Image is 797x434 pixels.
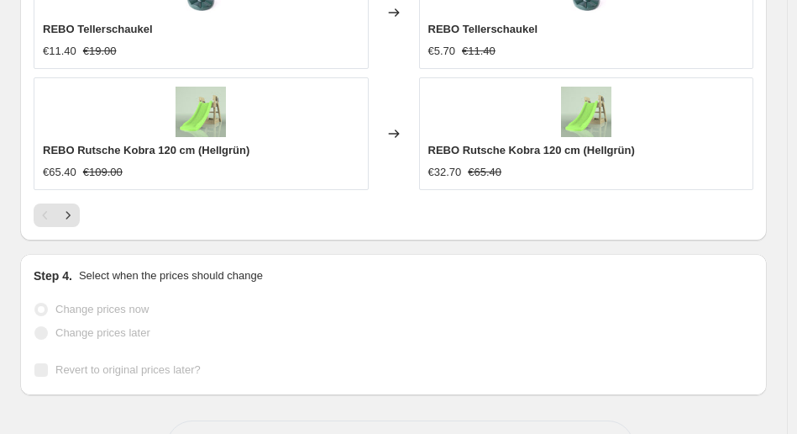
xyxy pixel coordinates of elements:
[56,204,80,227] button: Next
[43,43,76,60] div: €11.40
[176,87,226,137] img: Kobra-v02-5_80x.jpg
[83,164,123,181] strike: €109.00
[43,23,153,35] span: REBO Tellerschaukel
[428,144,635,156] span: REBO Rutsche Kobra 120 cm (Hellgrün)
[462,43,496,60] strike: €11.40
[428,23,538,35] span: REBO Tellerschaukel
[79,267,263,284] p: Select when the prices should change
[428,164,462,181] div: €32.70
[34,204,80,227] nav: Pagination
[43,164,76,181] div: €65.40
[55,326,150,339] span: Change prices later
[43,144,249,156] span: REBO Rutsche Kobra 120 cm (Hellgrün)
[561,87,611,137] img: Kobra-v02-5_80x.jpg
[83,43,117,60] strike: €19.00
[55,363,201,376] span: Revert to original prices later?
[34,267,72,284] h2: Step 4.
[55,303,149,315] span: Change prices now
[428,43,456,60] div: €5.70
[468,164,501,181] strike: €65.40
